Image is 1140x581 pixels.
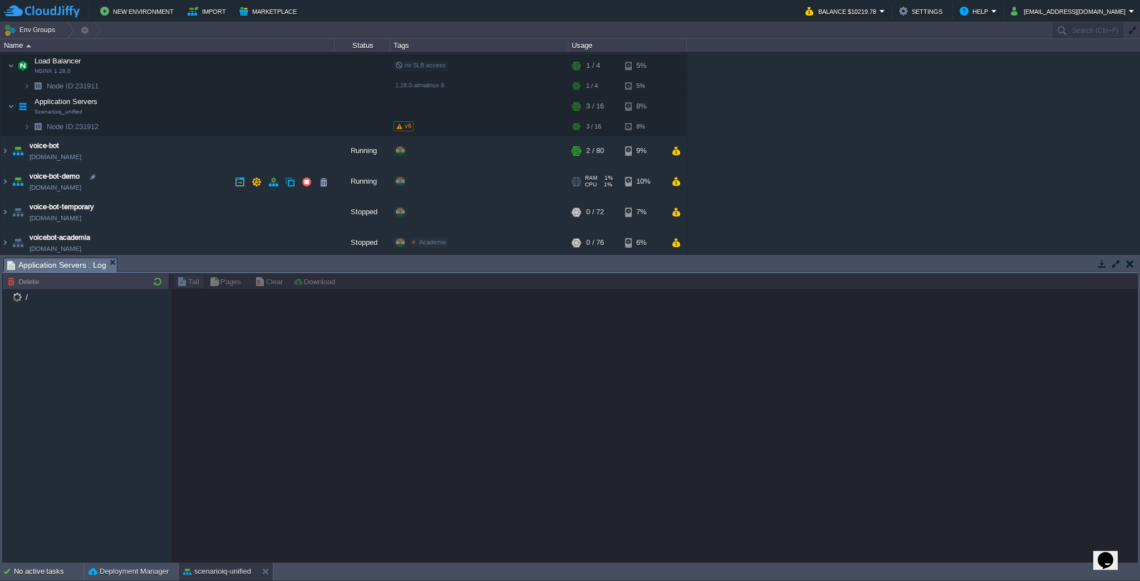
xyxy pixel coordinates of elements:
button: scenarioiq-unified [183,566,251,577]
button: Env Groups [4,22,59,38]
a: voicebot-academia [30,233,90,244]
a: Node ID:231911 [46,82,100,92]
div: 5% [625,56,661,78]
span: 231911 [46,82,100,92]
span: Load Balancer [33,57,82,67]
div: 3 / 16 [586,119,601,136]
span: 1% [601,183,612,189]
div: 7% [625,198,661,228]
img: AMDAwAAAACH5BAEAAAAALAAAAAABAAEAAAICRAEAOw== [26,45,31,47]
a: [DOMAIN_NAME] [30,152,81,164]
img: AMDAwAAAACH5BAEAAAAALAAAAAABAAEAAAICRAEAOw== [8,96,14,119]
span: RAM [585,176,597,183]
div: 10% [625,168,661,198]
a: [DOMAIN_NAME] [30,214,81,225]
div: Stopped [335,229,390,259]
img: AMDAwAAAACH5BAEAAAAALAAAAAABAAEAAAICRAEAOw== [15,96,31,119]
span: Scenarioiq_unified [35,110,82,116]
button: Help [960,4,991,18]
img: AMDAwAAAACH5BAEAAAAALAAAAAABAAEAAAICRAEAOw== [10,198,26,228]
span: 1% [602,176,613,183]
div: 1 / 4 [586,78,598,96]
div: 8% [625,96,661,119]
a: / [23,292,30,302]
div: 5% [625,78,661,96]
a: Load BalancerNGINX 1.28.0 [33,58,82,66]
iframe: chat widget [1093,536,1129,570]
div: 2 / 80 [586,137,604,167]
button: Deployment Manager [89,566,169,577]
div: No active tasks [14,563,83,580]
img: AMDAwAAAACH5BAEAAAAALAAAAAABAAEAAAICRAEAOw== [1,229,9,259]
div: Stopped [335,198,390,228]
span: 231912 [46,123,100,132]
span: Application Servers [33,98,99,107]
img: AMDAwAAAACH5BAEAAAAALAAAAAABAAEAAAICRAEAOw== [10,168,26,198]
div: Usage [569,39,686,52]
button: [EMAIL_ADDRESS][DOMAIN_NAME] [1011,4,1129,18]
button: Delete [7,277,42,287]
img: AMDAwAAAACH5BAEAAAAALAAAAAABAAEAAAICRAEAOw== [1,198,9,228]
div: Name [1,39,334,52]
a: Node ID:231912 [46,123,100,132]
img: AMDAwAAAACH5BAEAAAAALAAAAAABAAEAAAICRAEAOw== [1,168,9,198]
span: CPU [585,183,597,189]
a: Application ServersScenarioiq_unified [33,99,99,107]
div: 1 / 4 [586,56,600,78]
span: Node ID: [47,124,75,132]
div: 0 / 72 [586,198,604,228]
a: voice-bot [30,141,59,152]
a: voice-bot-temporary [30,203,94,214]
span: no SLB access [395,63,446,70]
img: AMDAwAAAACH5BAEAAAAALAAAAAABAAEAAAICRAEAOw== [23,119,30,136]
div: 9% [625,137,661,167]
span: Node ID: [47,83,75,91]
div: Running [335,137,390,167]
img: AMDAwAAAACH5BAEAAAAALAAAAAABAAEAAAICRAEAOw== [10,229,26,259]
div: 8% [625,119,661,136]
button: Import [188,4,229,18]
button: New Environment [100,4,177,18]
button: Marketplace [239,4,300,18]
span: Application Servers : Log [7,258,106,272]
div: 3 / 16 [586,96,604,119]
img: AMDAwAAAACH5BAEAAAAALAAAAAABAAEAAAICRAEAOw== [15,56,31,78]
span: Academia [419,240,446,247]
img: CloudJiffy [4,4,80,18]
img: AMDAwAAAACH5BAEAAAAALAAAAAABAAEAAAICRAEAOw== [1,137,9,167]
img: AMDAwAAAACH5BAEAAAAALAAAAAABAAEAAAICRAEAOw== [23,78,30,96]
div: Status [335,39,390,52]
a: [DOMAIN_NAME] [30,183,81,194]
div: Tags [391,39,568,52]
span: NGINX 1.28.0 [35,69,71,76]
a: voice-bot-demo [30,172,80,183]
img: AMDAwAAAACH5BAEAAAAALAAAAAABAAEAAAICRAEAOw== [30,78,46,96]
span: v6 [405,124,411,130]
div: Running [335,168,390,198]
button: Settings [899,4,946,18]
div: 0 / 76 [586,229,604,259]
img: AMDAwAAAACH5BAEAAAAALAAAAAABAAEAAAICRAEAOw== [8,56,14,78]
img: AMDAwAAAACH5BAEAAAAALAAAAAABAAEAAAICRAEAOw== [10,137,26,167]
img: AMDAwAAAACH5BAEAAAAALAAAAAABAAEAAAICRAEAOw== [30,119,46,136]
span: 1.28.0-almalinux-9 [395,83,444,90]
button: Balance $10219.78 [805,4,879,18]
div: 6% [625,229,661,259]
a: [DOMAIN_NAME] [30,244,81,255]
